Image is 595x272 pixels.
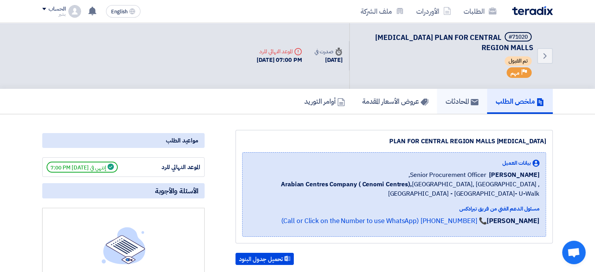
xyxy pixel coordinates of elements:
[102,227,146,264] img: empty_state_list.svg
[375,32,533,53] span: [MEDICAL_DATA] PLAN FOR CENTRAL REGION MALLS
[47,162,118,173] span: إنتهي في [DATE] 7:00 PM
[489,170,539,180] span: [PERSON_NAME]
[509,34,528,40] div: #71020
[242,137,546,146] div: [MEDICAL_DATA] PLAN FOR CENTRAL REGION MALLS
[49,6,65,13] div: الحساب
[257,47,302,56] div: الموعد النهائي للرد
[354,89,437,114] a: عروض الأسعار المقدمة
[315,56,343,65] div: [DATE]
[42,133,205,148] div: مواعيد الطلب
[296,89,354,114] a: أوامر التوريد
[281,180,412,189] b: Arabian Centres Company ( Cenomi Centres),
[106,5,140,18] button: English
[359,32,533,52] h5: EMERGENCY EVACUATION PLAN FOR CENTRAL REGION MALLS
[304,97,345,106] h5: أوامر التوريد
[562,241,586,264] a: Open chat
[410,2,457,20] a: الأوردرات
[505,56,532,66] span: تم القبول
[487,89,553,114] a: ملخص الطلب
[487,216,539,226] strong: [PERSON_NAME]
[42,12,65,16] div: بشير
[457,2,503,20] a: الطلبات
[502,159,531,167] span: بيانات العميل
[437,89,487,114] a: المحادثات
[249,205,539,213] div: مسئول الدعم الفني من فريق تيرادكس
[511,69,520,77] span: مهم
[249,180,539,198] span: [GEOGRAPHIC_DATA], [GEOGRAPHIC_DATA] ,[GEOGRAPHIC_DATA] - [GEOGRAPHIC_DATA]- U-Walk
[257,56,302,65] div: [DATE] 07:00 PM
[446,97,478,106] h5: المحادثات
[155,186,198,195] span: الأسئلة والأجوبة
[512,6,553,15] img: Teradix logo
[235,253,294,265] button: تحميل جدول البنود
[281,216,487,226] a: 📞 [PHONE_NUMBER] (Call or Click on the Number to use WhatsApp)
[315,47,343,56] div: صدرت في
[354,2,410,20] a: ملف الشركة
[111,9,128,14] span: English
[142,163,200,172] div: الموعد النهائي للرد
[496,97,544,106] h5: ملخص الطلب
[408,170,486,180] span: Senior Procurement Officer,
[68,5,81,18] img: profile_test.png
[362,97,428,106] h5: عروض الأسعار المقدمة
